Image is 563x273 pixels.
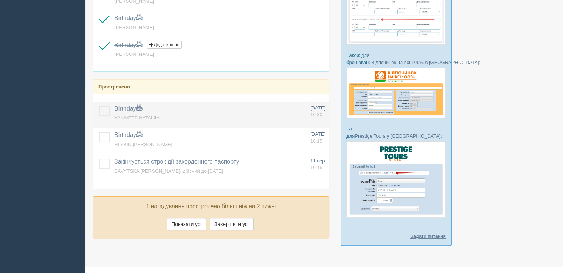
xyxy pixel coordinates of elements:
[167,218,206,230] button: Показати усі
[310,131,325,137] span: [DATE]
[114,51,154,57] a: [PERSON_NAME]
[114,168,223,174] a: SAVYTSKA [PERSON_NAME], дійсний до [DATE]
[371,60,479,65] a: Відпочинок на всі 100% в [GEOGRAPHIC_DATA]
[310,105,326,118] a: [DATE] 10:30
[114,115,160,121] a: YAKIVETS NATALIIA
[114,132,142,138] a: Birthday
[355,133,440,139] a: Prestige Tours у [GEOGRAPHIC_DATA]
[114,25,154,30] a: [PERSON_NAME]
[310,158,326,164] span: 11 вер.
[310,138,322,144] span: 10:15
[310,131,326,145] a: [DATE] 10:15
[210,218,254,230] button: Завершити усі
[98,84,130,90] b: Прострочено
[114,42,142,48] a: Birthday
[114,158,239,165] a: Закінчується строк дії закордонного паспорту
[310,105,325,111] span: [DATE]
[310,165,322,170] span: 10:15
[114,105,142,112] a: Birthday
[114,15,142,21] a: Birthday
[346,68,446,118] img: otdihnavse100--%D1%84%D0%BE%D1%80%D0%BC%D0%B0-%D0%B1%D1%80%D0%BE%D0%BD%D0%B8%D1%80%D0%BE%D0%B2%D0...
[114,142,172,147] a: HLYBIN [PERSON_NAME]
[346,141,446,218] img: prestige-tours-booking-form-crm-for-travel-agents.png
[410,233,446,240] a: Задати питання
[147,41,181,49] button: Додати інше
[346,125,446,139] p: Та для :
[310,112,322,117] span: 10:30
[98,202,324,211] p: 1 нагадування прострочено більш ніж на 2 тижні
[346,52,446,66] p: Також для бронювань :
[310,158,326,171] a: 11 вер. 10:15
